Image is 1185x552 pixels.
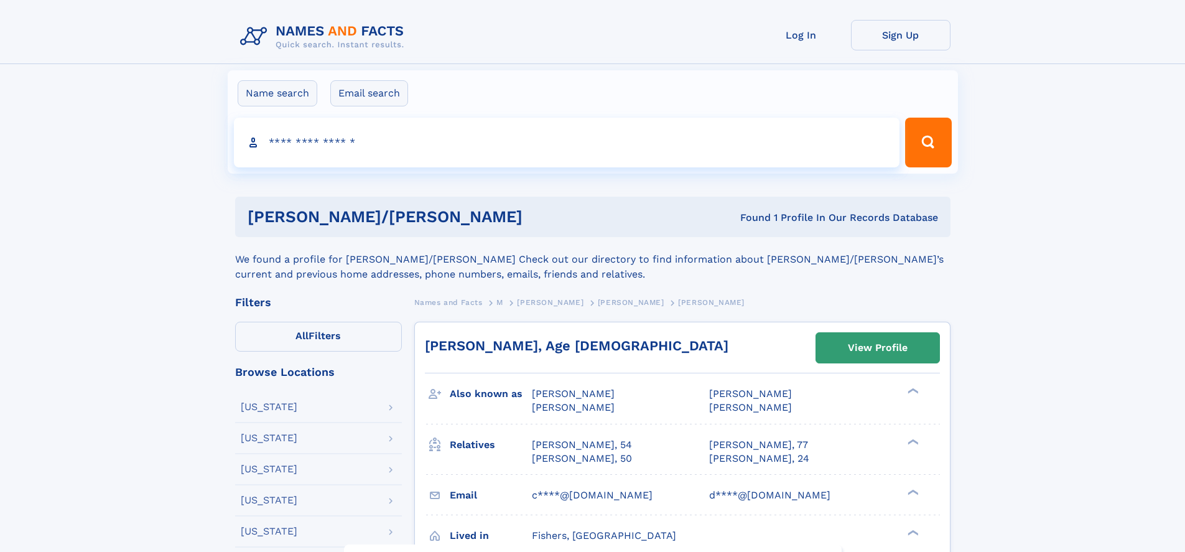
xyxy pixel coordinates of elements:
[816,333,939,363] a: View Profile
[241,433,297,443] div: [US_STATE]
[904,528,919,536] div: ❯
[234,118,900,167] input: search input
[631,211,938,225] div: Found 1 Profile In Our Records Database
[248,209,631,225] h1: [PERSON_NAME]/[PERSON_NAME]
[425,338,728,353] a: [PERSON_NAME], Age [DEMOGRAPHIC_DATA]
[598,298,664,307] span: [PERSON_NAME]
[904,387,919,395] div: ❯
[496,294,503,310] a: M
[496,298,503,307] span: M
[517,294,583,310] a: [PERSON_NAME]
[532,401,615,413] span: [PERSON_NAME]
[598,294,664,310] a: [PERSON_NAME]
[517,298,583,307] span: [PERSON_NAME]
[241,402,297,412] div: [US_STATE]
[904,437,919,446] div: ❯
[330,80,408,106] label: Email search
[678,298,745,307] span: [PERSON_NAME]
[904,488,919,496] div: ❯
[450,383,532,405] h3: Also known as
[848,334,908,362] div: View Profile
[751,20,851,50] a: Log In
[235,322,402,352] label: Filters
[241,526,297,536] div: [US_STATE]
[241,495,297,505] div: [US_STATE]
[709,452,809,465] a: [PERSON_NAME], 24
[414,294,483,310] a: Names and Facts
[532,530,676,541] span: Fishers, [GEOGRAPHIC_DATA]
[235,20,414,54] img: Logo Names and Facts
[235,367,402,378] div: Browse Locations
[851,20,950,50] a: Sign Up
[532,438,632,452] a: [PERSON_NAME], 54
[235,237,950,282] div: We found a profile for [PERSON_NAME]/[PERSON_NAME] Check out our directory to find information ab...
[450,434,532,456] h3: Relatives
[709,438,808,452] a: [PERSON_NAME], 77
[295,330,309,342] span: All
[905,118,951,167] button: Search Button
[532,388,615,400] span: [PERSON_NAME]
[532,452,632,465] a: [PERSON_NAME], 50
[709,401,792,413] span: [PERSON_NAME]
[450,485,532,506] h3: Email
[238,80,317,106] label: Name search
[241,464,297,474] div: [US_STATE]
[235,297,402,308] div: Filters
[709,388,792,400] span: [PERSON_NAME]
[450,525,532,546] h3: Lived in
